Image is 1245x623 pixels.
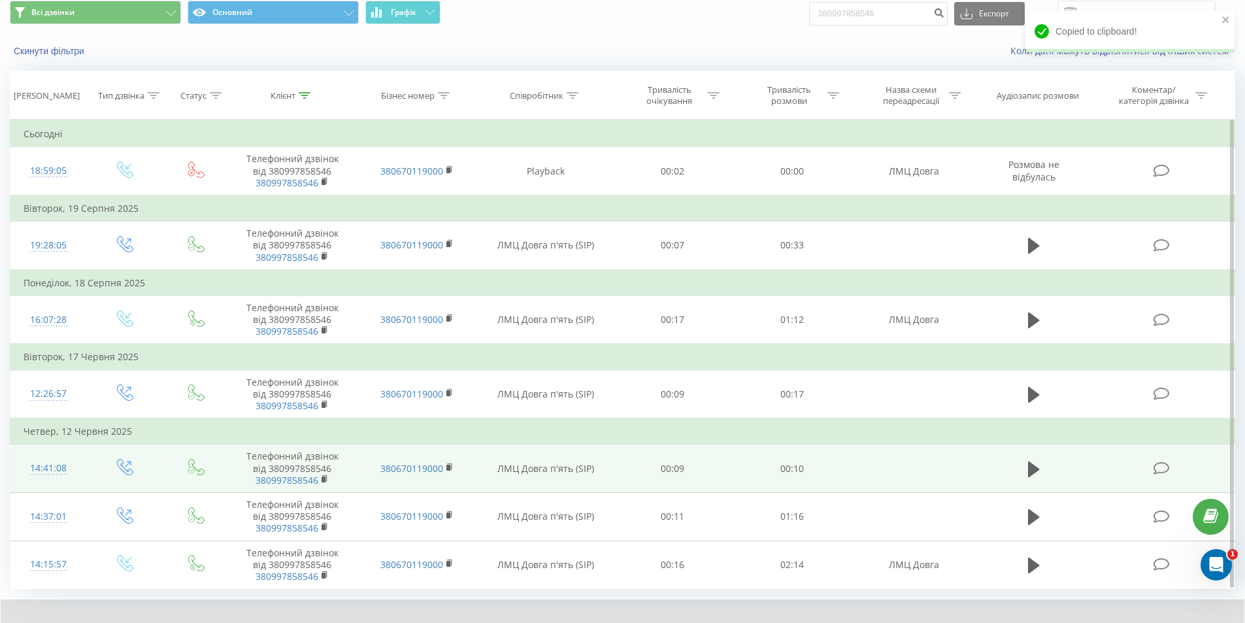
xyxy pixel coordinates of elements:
a: 380670119000 [380,239,443,251]
a: 380670119000 [380,388,443,400]
button: Всі дзвінки [10,1,181,24]
td: ЛМЦ Довга [852,541,976,589]
button: Скинути фільтри [10,45,91,57]
div: Коментар/категорія дзвінка [1116,84,1192,107]
div: 14:15:57 [24,552,74,577]
td: 02:14 [733,541,852,589]
a: 380670119000 [380,462,443,475]
div: Тип дзвінка [98,90,144,101]
td: ЛМЦ Довга п'ять (SIP) [479,222,613,270]
td: Телефонний дзвінок від 380997858546 [230,492,354,541]
td: ЛМЦ Довга п'ять (SIP) [479,295,613,344]
div: Назва схеми переадресації [876,84,946,107]
div: 14:41:08 [24,456,74,481]
a: 380670119000 [380,558,443,571]
div: [PERSON_NAME] [14,90,80,101]
div: 12:26:57 [24,381,74,407]
td: 00:16 [613,541,733,589]
td: 00:10 [733,445,852,493]
div: Співробітник [510,90,563,101]
td: ЛМЦ Довга [852,295,976,344]
button: close [1221,14,1231,27]
a: 380997858546 [256,474,318,486]
button: Експорт [954,2,1025,25]
td: Телефонний дзвінок від 380997858546 [230,370,354,418]
div: Бізнес номер [381,90,435,101]
td: 00:17 [613,295,733,344]
td: 00:11 [613,492,733,541]
a: Коли дані можуть відрізнятися вiд інших систем [1010,44,1235,57]
span: 1 [1227,549,1238,560]
td: Телефонний дзвінок від 380997858546 [230,295,354,344]
td: Сьогодні [10,121,1235,147]
button: Основний [188,1,359,24]
div: 18:59:05 [24,158,74,184]
span: Всі дзвінки [31,7,75,18]
a: 380997858546 [256,399,318,412]
div: Статус [180,90,207,101]
iframe: Intercom live chat [1201,549,1232,581]
div: Тривалість розмови [754,84,824,107]
td: Телефонний дзвінок від 380997858546 [230,445,354,493]
td: Понеділок, 18 Серпня 2025 [10,270,1235,296]
td: 01:12 [733,295,852,344]
td: 00:02 [613,147,733,195]
td: 00:07 [613,222,733,270]
td: Playback [479,147,613,195]
td: ЛМЦ Довга п'ять (SIP) [479,370,613,418]
td: 00:17 [733,370,852,418]
a: 380997858546 [256,177,318,189]
td: 01:16 [733,492,852,541]
a: 380997858546 [256,570,318,582]
td: ЛМЦ Довга [852,147,976,195]
a: 380997858546 [256,522,318,534]
td: ЛМЦ Довга п'ять (SIP) [479,541,613,589]
td: Телефонний дзвінок від 380997858546 [230,541,354,589]
td: 00:00 [733,147,852,195]
div: 19:28:05 [24,233,74,258]
td: Вівторок, 17 Червня 2025 [10,344,1235,370]
td: 00:33 [733,222,852,270]
div: Клієнт [271,90,295,101]
span: Розмова не відбулась [1008,158,1059,182]
a: 380670119000 [380,313,443,326]
a: 380670119000 [380,510,443,522]
div: 16:07:28 [24,307,74,333]
a: 380997858546 [256,251,318,263]
td: ЛМЦ Довга п'ять (SIP) [479,445,613,493]
td: Телефонний дзвінок від 380997858546 [230,222,354,270]
div: Тривалість очікування [635,84,705,107]
td: Телефонний дзвінок від 380997858546 [230,147,354,195]
td: Вівторок, 19 Серпня 2025 [10,195,1235,222]
a: 380997858546 [256,325,318,337]
button: Графік [365,1,440,24]
div: Copied to clipboard! [1025,10,1235,52]
input: Пошук за номером [809,2,948,25]
td: 00:09 [613,445,733,493]
td: 00:09 [613,370,733,418]
td: Четвер, 12 Червня 2025 [10,418,1235,445]
a: 380670119000 [380,165,443,177]
td: ЛМЦ Довга п'ять (SIP) [479,492,613,541]
div: Аудіозапис розмови [997,90,1079,101]
div: 14:37:01 [24,504,74,530]
span: Графік [391,8,416,17]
